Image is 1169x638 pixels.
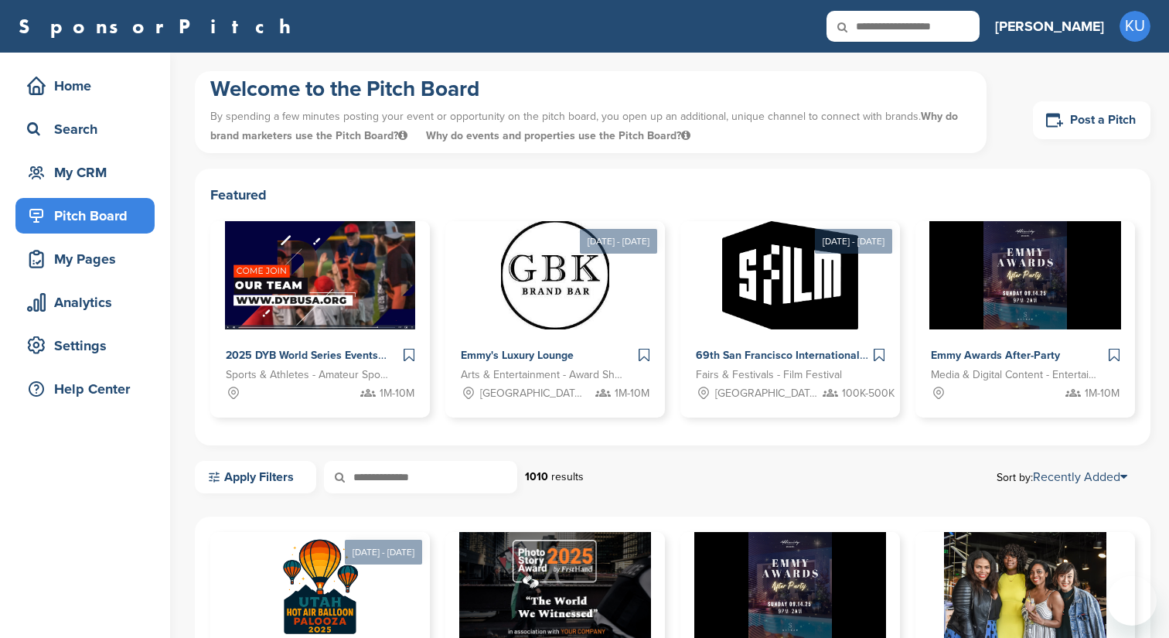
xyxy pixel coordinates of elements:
[210,221,430,418] a: Sponsorpitch & 2025 DYB World Series Events Sports & Athletes - Amateur Sports Leagues 1M-10M
[15,285,155,320] a: Analytics
[23,159,155,186] div: My CRM
[696,349,927,362] span: 69th San Francisco International Film Festival
[15,198,155,234] a: Pitch Board
[23,288,155,316] div: Analytics
[15,328,155,363] a: Settings
[461,367,626,384] span: Arts & Entertainment - Award Show
[19,16,301,36] a: SponsorPitch
[23,375,155,403] div: Help Center
[696,367,842,384] span: Fairs & Festivals - Film Festival
[210,75,971,103] h1: Welcome to the Pitch Board
[480,385,584,402] span: [GEOGRAPHIC_DATA], [GEOGRAPHIC_DATA]
[842,385,895,402] span: 100K-500K
[715,385,819,402] span: [GEOGRAPHIC_DATA], [GEOGRAPHIC_DATA]
[931,349,1060,362] span: Emmy Awards After-Party
[210,103,971,149] p: By spending a few minutes posting your event or opportunity on the pitch board, you open up an ad...
[995,9,1104,43] a: [PERSON_NAME]
[15,111,155,147] a: Search
[615,385,649,402] span: 1M-10M
[1120,11,1150,42] span: KU
[1107,576,1157,626] iframe: Button to launch messaging window
[15,241,155,277] a: My Pages
[997,471,1127,483] span: Sort by:
[210,184,1135,206] h2: Featured
[345,540,422,565] div: [DATE] - [DATE]
[501,221,609,329] img: Sponsorpitch &
[1085,385,1120,402] span: 1M-10M
[525,470,548,483] strong: 1010
[929,221,1122,329] img: Sponsorpitch &
[931,367,1096,384] span: Media & Digital Content - Entertainment
[23,72,155,100] div: Home
[815,229,892,254] div: [DATE] - [DATE]
[23,245,155,273] div: My Pages
[445,196,665,418] a: [DATE] - [DATE] Sponsorpitch & Emmy's Luxury Lounge Arts & Entertainment - Award Show [GEOGRAPHIC...
[23,115,155,143] div: Search
[226,349,378,362] span: 2025 DYB World Series Events
[225,221,416,329] img: Sponsorpitch &
[461,349,574,362] span: Emmy's Luxury Lounge
[551,470,584,483] span: results
[995,15,1104,37] h3: [PERSON_NAME]
[1033,101,1150,139] a: Post a Pitch
[722,221,857,329] img: Sponsorpitch &
[426,129,690,142] span: Why do events and properties use the Pitch Board?
[680,196,900,418] a: [DATE] - [DATE] Sponsorpitch & 69th San Francisco International Film Festival Fairs & Festivals -...
[1033,469,1127,485] a: Recently Added
[15,155,155,190] a: My CRM
[23,332,155,360] div: Settings
[580,229,657,254] div: [DATE] - [DATE]
[15,68,155,104] a: Home
[226,367,391,384] span: Sports & Athletes - Amateur Sports Leagues
[15,371,155,407] a: Help Center
[915,221,1135,418] a: Sponsorpitch & Emmy Awards After-Party Media & Digital Content - Entertainment 1M-10M
[380,385,414,402] span: 1M-10M
[23,202,155,230] div: Pitch Board
[195,461,316,493] a: Apply Filters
